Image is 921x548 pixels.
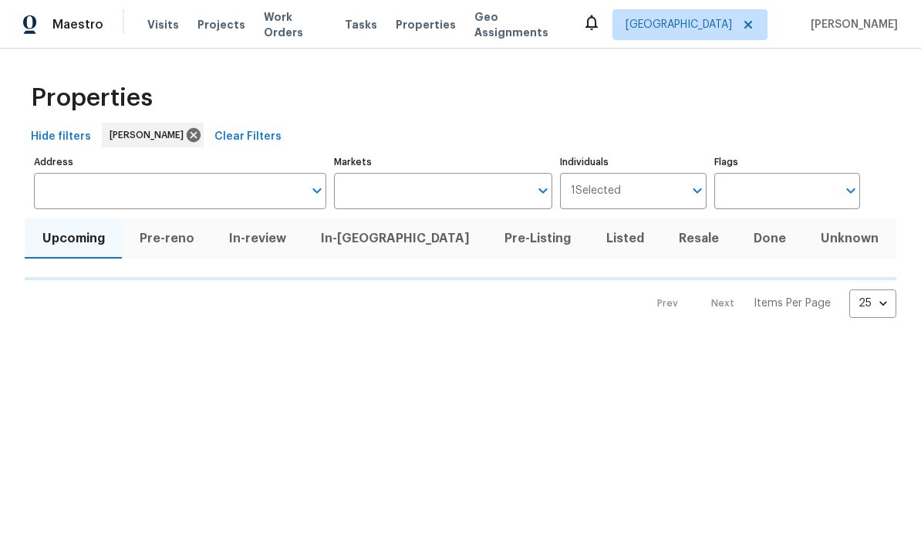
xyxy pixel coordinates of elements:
label: Flags [714,157,860,167]
nav: Pagination Navigation [643,289,896,318]
span: [PERSON_NAME] [805,17,898,32]
span: Projects [197,17,245,32]
button: Open [532,180,554,201]
label: Individuals [560,157,706,167]
button: Open [687,180,708,201]
span: Hide filters [31,127,91,147]
div: [PERSON_NAME] [102,123,204,147]
button: Clear Filters [208,123,288,151]
div: 25 [849,283,896,323]
span: Properties [396,17,456,32]
span: Done [746,228,794,249]
span: Upcoming [34,228,113,249]
p: Items Per Page [754,296,831,311]
label: Markets [334,157,553,167]
span: Work Orders [264,9,326,40]
button: Hide filters [25,123,97,151]
span: In-review [221,228,294,249]
span: Unknown [813,228,887,249]
span: Tasks [345,19,377,30]
button: Open [306,180,328,201]
span: Maestro [52,17,103,32]
span: Pre-reno [131,228,202,249]
span: Clear Filters [214,127,282,147]
span: [GEOGRAPHIC_DATA] [626,17,732,32]
span: In-[GEOGRAPHIC_DATA] [313,228,478,249]
span: Resale [670,228,727,249]
span: Pre-Listing [497,228,579,249]
span: [PERSON_NAME] [110,127,190,143]
label: Address [34,157,326,167]
span: Properties [31,90,153,106]
span: Listed [598,228,652,249]
button: Open [840,180,862,201]
span: 1 Selected [571,184,621,198]
span: Visits [147,17,179,32]
span: Geo Assignments [474,9,564,40]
